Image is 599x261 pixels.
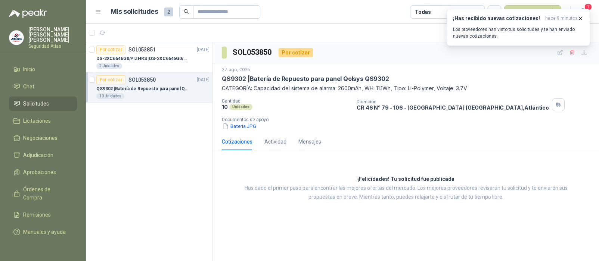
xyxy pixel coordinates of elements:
p: Los proveedores han visto tus solicitudes y te han enviado nuevas cotizaciones. [453,26,584,40]
p: [DATE] [197,46,210,53]
a: Manuales y ayuda [9,225,77,239]
a: Licitaciones [9,114,77,128]
div: Por cotizar [279,48,313,57]
a: Aprobaciones [9,165,77,179]
a: Adjudicación [9,148,77,162]
h1: Mis solicitudes [111,6,158,17]
span: 2 [164,7,173,16]
a: Por cotizarSOL053851[DATE] DS-2XC6646G0/PIZHRS |DS-2XC6646G0/PIZHRS(2.8-12mm)(O-STD)2 Unidades [86,42,212,72]
span: Manuales y ayuda [23,228,66,236]
p: [PERSON_NAME] [PERSON_NAME] [PERSON_NAME] [28,27,77,43]
div: Todas [415,8,431,16]
span: Negociaciones [23,134,58,142]
p: CR 46 N° 79 - 106 - [GEOGRAPHIC_DATA] [GEOGRAPHIC_DATA] , Atlántico [357,104,549,111]
div: Por cotizar [96,45,125,54]
p: Dirección [357,99,549,104]
span: Remisiones [23,211,51,219]
p: QS9302 | Batería de Repuesto para panel Qolsys QS9302 [96,85,189,92]
p: SOL053850 [128,77,156,82]
p: Has dado el primer paso para encontrar las mejores ofertas del mercado. Los mejores proveedores r... [234,184,578,202]
span: Inicio [23,65,35,73]
span: Aprobaciones [23,168,56,176]
p: CATEGORÍA: Capacidad del sistema de alarma: 2600mAh, WH: 11.1Wh, Tipo: Li-Polymer, Voltaje: 3.7V [222,84,590,92]
p: Seguridad Atlas [28,44,77,48]
a: Inicio [9,62,77,76]
p: DS-2XC6646G0/PIZHRS | DS-2XC6646G0/PIZHRS(2.8-12mm)(O-STD) [96,55,189,62]
span: Adjudicación [23,151,53,159]
a: Solicitudes [9,97,77,111]
p: 27 ago, 2025 [222,66,250,73]
a: Chat [9,79,77,94]
button: Nueva solicitud [504,5,561,19]
h3: ¡Has recibido nuevas cotizaciones! [453,15,542,22]
img: Company Logo [9,31,24,45]
p: Cantidad [222,98,351,104]
div: Unidades [229,104,252,110]
div: Cotizaciones [222,138,252,146]
div: Por cotizar [96,75,125,84]
div: 2 Unidades [96,63,122,69]
span: Órdenes de Compra [23,185,70,202]
a: Negociaciones [9,131,77,145]
button: 1 [577,5,590,19]
a: Remisiones [9,208,77,222]
p: [DATE] [197,76,210,84]
a: Por cotizarSOL053850[DATE] QS9302 |Batería de Repuesto para panel Qolsys QS930210 Unidades [86,72,212,103]
img: Logo peakr [9,9,47,18]
div: Actividad [264,138,286,146]
span: 1 [584,3,592,10]
p: Documentos de apoyo [222,117,596,122]
span: search [184,9,189,14]
span: Chat [23,82,34,91]
a: Órdenes de Compra [9,182,77,205]
div: 10 Unidades [96,93,124,99]
p: 10 [222,104,228,110]
button: Bateria.JPG [222,122,257,130]
button: ¡Has recibido nuevas cotizaciones!hace 9 minutos Los proveedores han visto tus solicitudes y te h... [447,9,590,46]
span: Solicitudes [23,100,49,108]
span: Licitaciones [23,117,51,125]
p: QS9302 | Batería de Repuesto para panel Qolsys QS9302 [222,75,389,83]
h3: SOL053850 [233,47,273,58]
div: Mensajes [298,138,321,146]
h3: ¡Felicidades! Tu solicitud fue publicada [357,175,454,184]
p: SOL053851 [128,47,156,52]
span: hace 9 minutos [545,15,578,22]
